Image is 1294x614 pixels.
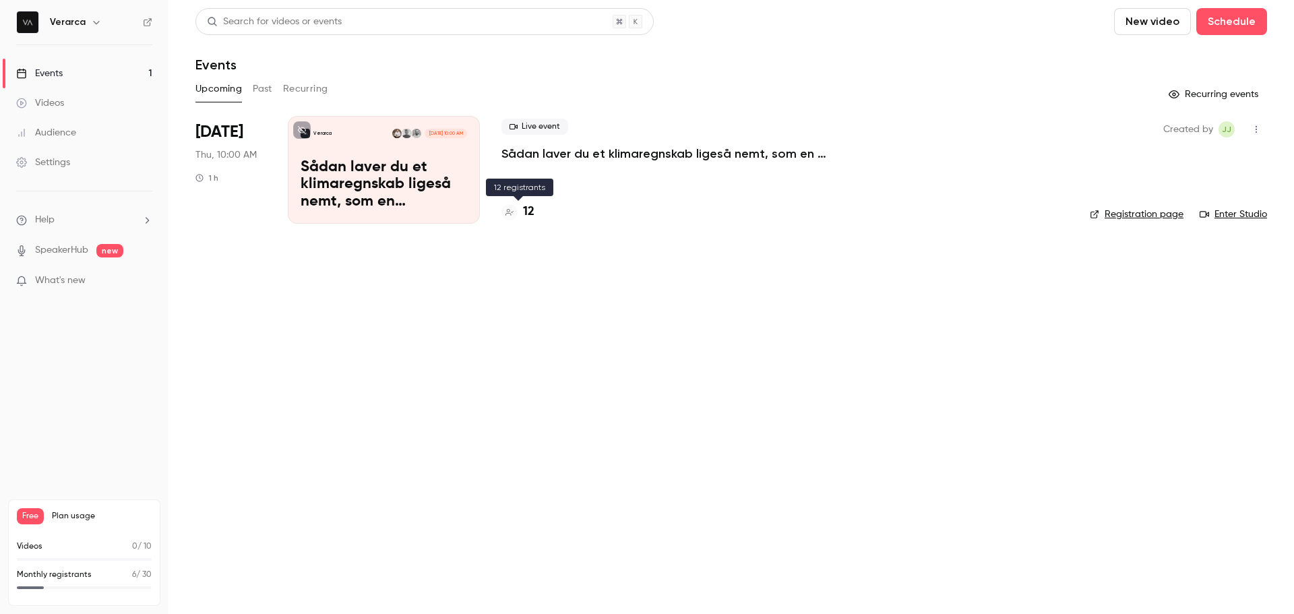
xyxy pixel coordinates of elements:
[402,129,411,138] img: Dan Skovgaard
[16,213,152,227] li: help-dropdown-opener
[288,116,480,224] a: Sådan laver du et klimaregnskab ligeså nemt, som en resultatopgørelseVerarcaSøren HøjbergDan Skov...
[195,57,237,73] h1: Events
[412,129,421,138] img: Søren Højberg
[207,15,342,29] div: Search for videos or events
[132,569,152,581] p: / 30
[501,119,568,135] span: Live event
[253,78,272,100] button: Past
[16,126,76,140] div: Audience
[392,129,402,138] img: Søren Orluf
[17,569,92,581] p: Monthly registrants
[1200,208,1267,221] a: Enter Studio
[195,121,243,143] span: [DATE]
[1222,121,1231,137] span: Jj
[35,213,55,227] span: Help
[132,541,152,553] p: / 10
[195,116,266,224] div: Oct 23 Thu, 10:00 AM (Europe/Copenhagen)
[1163,84,1267,105] button: Recurring events
[1090,208,1183,221] a: Registration page
[50,16,86,29] h6: Verarca
[1219,121,1235,137] span: Jonas jkr+wemarket@wemarket.dk
[1163,121,1213,137] span: Created by
[195,78,242,100] button: Upcoming
[1196,8,1267,35] button: Schedule
[132,571,136,579] span: 6
[35,274,86,288] span: What's new
[35,243,88,257] a: SpeakerHub
[16,67,63,80] div: Events
[523,203,534,221] h4: 12
[17,11,38,33] img: Verarca
[17,541,42,553] p: Videos
[136,275,152,287] iframe: Noticeable Trigger
[425,129,466,138] span: [DATE] 10:00 AM
[1114,8,1191,35] button: New video
[313,130,332,137] p: Verarca
[195,173,218,183] div: 1 h
[501,146,906,162] a: Sådan laver du et klimaregnskab ligeså nemt, som en resultatopgørelse
[52,511,152,522] span: Plan usage
[132,543,137,551] span: 0
[283,78,328,100] button: Recurring
[16,156,70,169] div: Settings
[301,159,467,211] p: Sådan laver du et klimaregnskab ligeså nemt, som en resultatopgørelse
[96,244,123,257] span: new
[16,96,64,110] div: Videos
[195,148,257,162] span: Thu, 10:00 AM
[501,203,534,221] a: 12
[17,508,44,524] span: Free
